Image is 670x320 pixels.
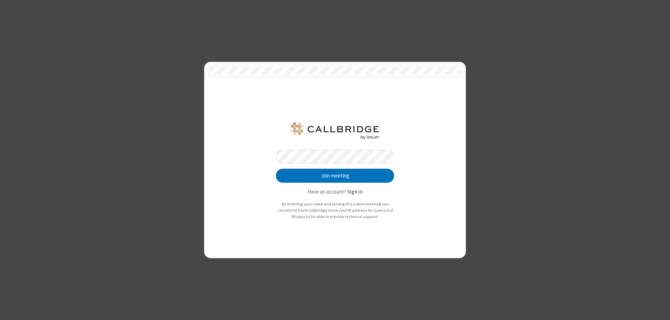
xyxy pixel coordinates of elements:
p: Have an account? [276,188,394,196]
button: Join meeting [276,169,394,183]
img: QA Selenium DO NOT DELETE OR CHANGE [290,123,380,139]
strong: Sign in [347,188,363,195]
p: By entering your name and joining this online meeting you consent to have Callbridge store your I... [276,201,394,219]
button: Sign in [347,188,363,196]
